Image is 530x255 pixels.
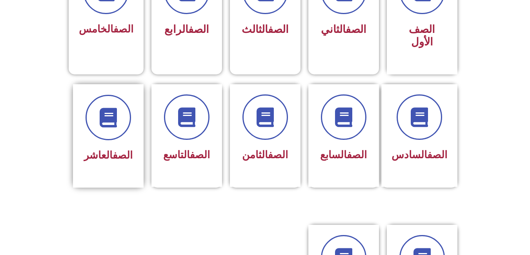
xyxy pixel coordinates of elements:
span: الثالث [242,23,289,36]
span: التاسع [163,149,210,161]
span: الثاني [321,23,366,36]
span: السابع [320,149,367,161]
a: الصف [427,149,447,161]
a: الصف [346,23,366,36]
span: العاشر [84,149,133,161]
span: الخامس [79,23,133,35]
a: الصف [188,23,209,36]
a: الصف [268,149,288,161]
a: الصف [347,149,367,161]
a: الصف [268,23,289,36]
span: الصف الأول [409,23,435,48]
span: السادس [392,149,447,161]
span: الثامن [242,149,288,161]
a: الصف [113,149,133,161]
span: الرابع [164,23,209,36]
a: الصف [190,149,210,161]
a: الصف [113,23,133,35]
